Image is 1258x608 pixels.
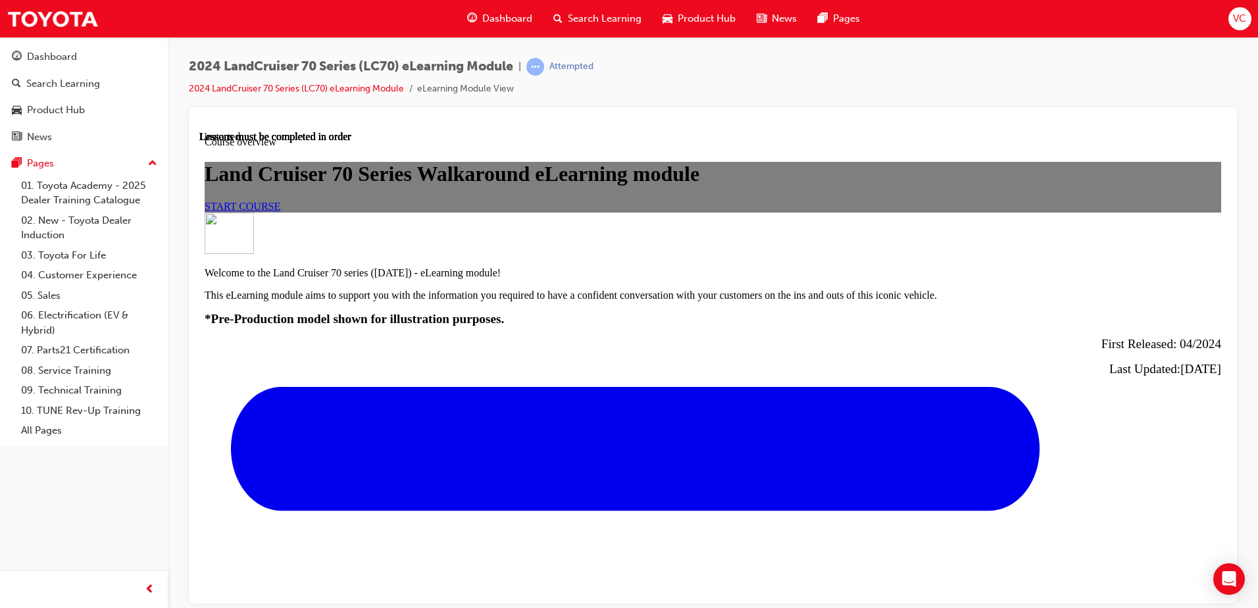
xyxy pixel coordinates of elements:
a: 02. New - Toyota Dealer Induction [16,211,163,245]
span: up-icon [148,155,157,172]
span: pages-icon [12,158,22,170]
a: 03. Toyota For Life [16,245,163,266]
span: VC [1233,11,1246,26]
span: | [518,59,521,74]
p: This eLearning module aims to support you with the information you required to have a confident c... [5,159,1022,170]
a: 01. Toyota Academy - 2025 Dealer Training Catalogue [16,176,163,211]
span: learningRecordVerb_ATTEMPT-icon [526,58,544,76]
span: prev-icon [145,582,155,598]
a: 05. Sales [16,286,163,306]
button: VC [1228,7,1251,30]
span: Last Updated:[DATE] [910,231,1022,245]
span: guage-icon [12,51,22,63]
button: Pages [5,151,163,176]
a: START COURSE [5,70,81,81]
div: News [27,130,52,145]
a: 04. Customer Experience [16,265,163,286]
span: 2024 LandCruiser 70 Series (LC70) eLearning Module [189,59,513,74]
div: Open Intercom Messenger [1213,563,1245,595]
span: Pages [833,11,860,26]
span: car-icon [663,11,672,27]
span: Dashboard [482,11,532,26]
span: pages-icon [818,11,828,27]
a: 10. TUNE Rev-Up Training [16,401,163,421]
button: DashboardSearch LearningProduct HubNews [5,42,163,151]
a: pages-iconPages [807,5,870,32]
img: Trak [7,4,99,34]
span: Product Hub [678,11,736,26]
a: 09. Technical Training [16,380,163,401]
strong: *Pre-Production model shown for illustration purposes. [5,181,305,195]
a: car-iconProduct Hub [652,5,746,32]
a: Product Hub [5,98,163,122]
span: News [772,11,797,26]
span: First Released: 04/2024 [902,206,1022,220]
a: 08. Service Training [16,361,163,381]
a: News [5,125,163,149]
a: 07. Parts21 Certification [16,340,163,361]
div: Product Hub [27,103,85,118]
a: guage-iconDashboard [457,5,543,32]
a: news-iconNews [746,5,807,32]
span: guage-icon [467,11,477,27]
h1: Land Cruiser 70 Series Walkaround eLearning module [5,31,1022,55]
span: news-icon [757,11,767,27]
li: eLearning Module View [417,82,514,97]
span: search-icon [12,78,21,90]
div: Search Learning [26,76,100,91]
div: Pages [27,156,54,171]
a: search-iconSearch Learning [543,5,652,32]
a: Dashboard [5,45,163,69]
span: search-icon [553,11,563,27]
div: Dashboard [27,49,77,64]
a: 2024 LandCruiser 70 Series (LC70) eLearning Module [189,83,404,94]
a: 06. Electrification (EV & Hybrid) [16,305,163,340]
div: Attempted [549,61,593,73]
span: news-icon [12,132,22,143]
p: Welcome to the Land Cruiser 70 series ([DATE]) - eLearning module! [5,136,1022,148]
span: car-icon [12,105,22,116]
a: All Pages [16,420,163,441]
span: Search Learning [568,11,642,26]
a: Search Learning [5,72,163,96]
